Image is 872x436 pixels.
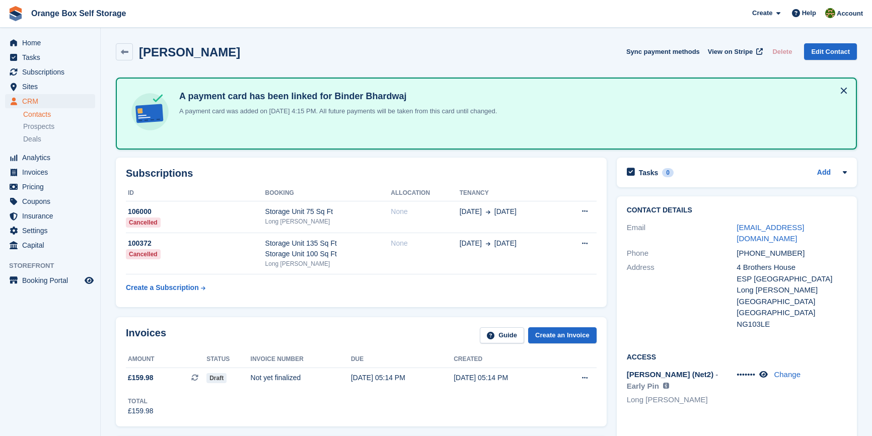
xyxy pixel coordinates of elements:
[128,397,154,406] div: Total
[627,222,737,245] div: Email
[5,194,95,208] a: menu
[391,238,459,249] div: None
[126,168,597,179] h2: Subscriptions
[23,122,54,131] span: Prospects
[206,373,227,383] span: Draft
[737,273,847,285] div: ESP [GEOGRAPHIC_DATA]
[22,238,83,252] span: Capital
[460,206,482,217] span: [DATE]
[22,50,83,64] span: Tasks
[5,209,95,223] a: menu
[351,351,454,368] th: Due
[5,238,95,252] a: menu
[663,383,669,389] img: icon-info-grey-7440780725fd019a000dd9b08b2336e03edf1995a4989e88bcd33f0948082b44.svg
[627,248,737,259] div: Phone
[126,282,199,293] div: Create a Subscription
[175,106,497,116] p: A payment card was added on [DATE] 4:15 PM. All future payments will be taken from this card unti...
[23,110,95,119] a: Contacts
[5,80,95,94] a: menu
[494,238,517,249] span: [DATE]
[480,327,524,344] a: Guide
[454,373,556,383] div: [DATE] 05:14 PM
[126,249,161,259] div: Cancelled
[802,8,816,18] span: Help
[708,47,753,57] span: View on Stripe
[752,8,772,18] span: Create
[5,151,95,165] a: menu
[825,8,835,18] img: Sarah
[126,327,166,344] h2: Invoices
[128,406,154,416] div: £159.98
[265,206,391,217] div: Storage Unit 75 Sq Ft
[27,5,130,22] a: Orange Box Self Storage
[23,121,95,132] a: Prospects
[251,351,351,368] th: Invoice number
[5,36,95,50] a: menu
[627,262,737,330] div: Address
[126,217,161,228] div: Cancelled
[22,94,83,108] span: CRM
[129,91,171,133] img: card-linked-ebf98d0992dc2aeb22e95c0e3c79077019eb2392cfd83c6a337811c24bc77127.svg
[175,91,497,102] h4: A payment card has been linked for Binder Bhardwaj
[265,259,391,268] div: Long [PERSON_NAME]
[627,370,718,390] span: - Early Pin
[126,238,265,249] div: 100372
[139,45,240,59] h2: [PERSON_NAME]
[22,273,83,287] span: Booking Portal
[22,36,83,50] span: Home
[5,94,95,108] a: menu
[23,134,41,144] span: Deals
[5,180,95,194] a: menu
[460,185,559,201] th: Tenancy
[265,238,391,259] div: Storage Unit 135 Sq Ft Storage Unit 100 Sq Ft
[460,238,482,249] span: [DATE]
[662,168,674,177] div: 0
[23,134,95,144] a: Deals
[391,206,459,217] div: None
[774,370,801,379] a: Change
[737,319,847,330] div: NG103LE
[22,209,83,223] span: Insurance
[737,248,847,259] div: [PHONE_NUMBER]
[5,165,95,179] a: menu
[737,284,847,307] div: Long [PERSON_NAME] [GEOGRAPHIC_DATA]
[265,185,391,201] th: Booking
[126,278,205,297] a: Create a Subscription
[768,43,796,60] button: Delete
[9,261,100,271] span: Storefront
[22,65,83,79] span: Subscriptions
[737,307,847,319] div: [GEOGRAPHIC_DATA]
[528,327,597,344] a: Create an Invoice
[454,351,556,368] th: Created
[22,151,83,165] span: Analytics
[22,165,83,179] span: Invoices
[804,43,857,60] a: Edit Contact
[627,394,737,406] li: Long [PERSON_NAME]
[737,223,804,243] a: [EMAIL_ADDRESS][DOMAIN_NAME]
[126,185,265,201] th: ID
[391,185,459,201] th: Allocation
[837,9,863,19] span: Account
[627,370,714,379] span: [PERSON_NAME] (Net2)
[206,351,250,368] th: Status
[494,206,517,217] span: [DATE]
[351,373,454,383] div: [DATE] 05:14 PM
[627,206,847,214] h2: Contact Details
[639,168,659,177] h2: Tasks
[22,224,83,238] span: Settings
[8,6,23,21] img: stora-icon-8386f47178a22dfd0bd8f6a31ec36ba5ce8667c1dd55bd0f319d3a0aa187defe.svg
[22,180,83,194] span: Pricing
[5,65,95,79] a: menu
[22,80,83,94] span: Sites
[126,206,265,217] div: 106000
[737,370,755,379] span: •••••••
[5,224,95,238] a: menu
[5,50,95,64] a: menu
[817,167,831,179] a: Add
[265,217,391,226] div: Long [PERSON_NAME]
[704,43,765,60] a: View on Stripe
[5,273,95,287] a: menu
[627,351,847,361] h2: Access
[737,262,847,273] div: 4 Brothers House
[22,194,83,208] span: Coupons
